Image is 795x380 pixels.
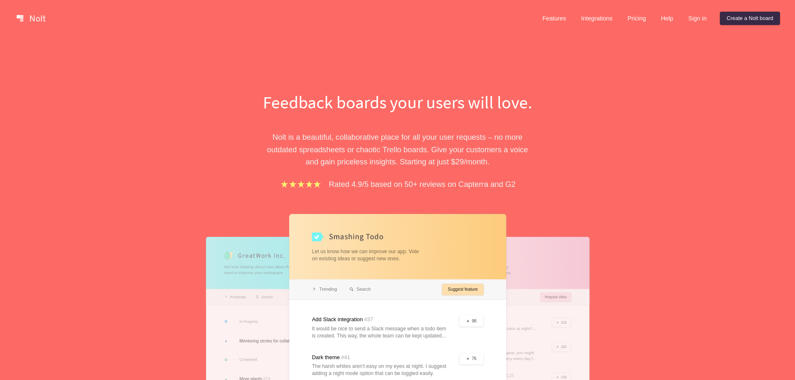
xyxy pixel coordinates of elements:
[654,12,680,25] a: Help
[621,12,653,25] a: Pricing
[254,90,542,114] h1: Feedback boards your users will love.
[574,12,619,25] a: Integrations
[681,12,713,25] a: Sign in
[536,12,573,25] a: Features
[329,178,515,190] p: Rated 4.9/5 based on 50+ reviews on Capterra and G2
[254,131,542,168] p: Nolt is a beautiful, collaborative place for all your user requests – no more outdated spreadshee...
[280,179,322,189] img: stars.b067e34983.png
[720,12,780,25] a: Create a Nolt board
